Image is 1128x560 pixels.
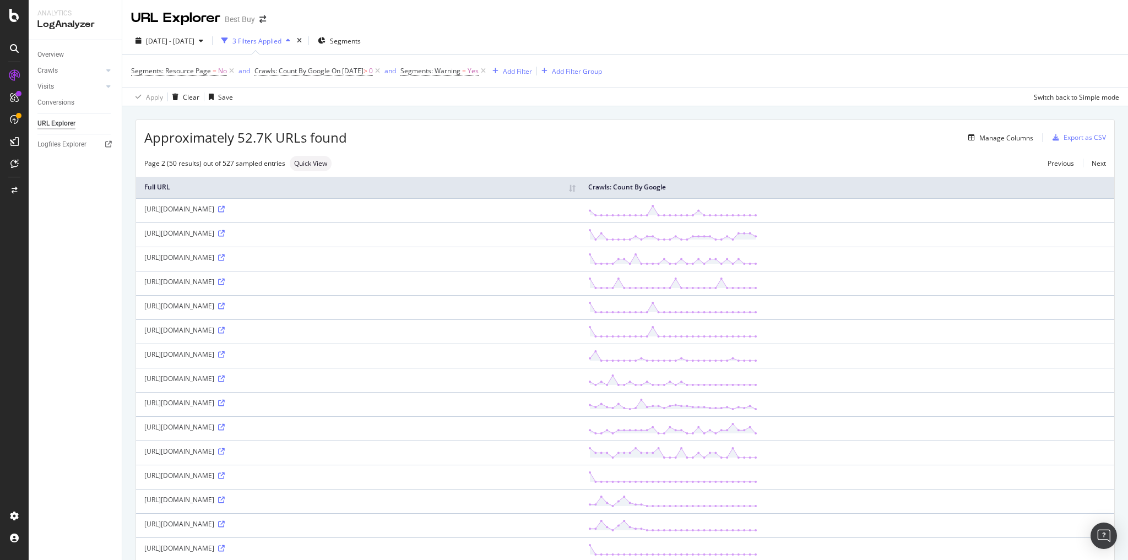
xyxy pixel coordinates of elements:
[136,177,580,198] th: Full URL: activate to sort column ascending
[295,35,304,46] div: times
[384,66,396,75] div: and
[259,15,266,23] div: arrow-right-arrow-left
[964,131,1033,144] button: Manage Columns
[218,93,233,102] div: Save
[218,63,227,79] span: No
[131,32,208,50] button: [DATE] - [DATE]
[144,253,572,262] div: [URL][DOMAIN_NAME]
[37,18,113,31] div: LogAnalyzer
[225,14,255,25] div: Best Buy
[146,93,163,102] div: Apply
[1048,129,1106,146] button: Export as CSV
[552,67,602,76] div: Add Filter Group
[37,49,114,61] a: Overview
[144,301,572,311] div: [URL][DOMAIN_NAME]
[462,66,466,75] span: =
[369,63,373,79] span: 0
[144,325,572,335] div: [URL][DOMAIN_NAME]
[144,229,572,238] div: [URL][DOMAIN_NAME]
[537,64,602,78] button: Add Filter Group
[37,9,113,18] div: Analytics
[168,88,199,106] button: Clear
[1039,155,1083,171] a: Previous
[37,81,103,93] a: Visits
[144,277,572,286] div: [URL][DOMAIN_NAME]
[144,495,572,504] div: [URL][DOMAIN_NAME]
[213,66,216,75] span: =
[580,177,1114,198] th: Crawls: Count By Google
[332,66,364,75] span: On [DATE]
[37,139,86,150] div: Logfiles Explorer
[37,97,74,108] div: Conversions
[37,81,54,93] div: Visits
[238,66,250,76] button: and
[468,63,479,79] span: Yes
[144,398,572,407] div: [URL][DOMAIN_NAME]
[144,471,572,480] div: [URL][DOMAIN_NAME]
[144,128,347,147] span: Approximately 52.7K URLs found
[144,204,572,214] div: [URL][DOMAIN_NAME]
[131,88,163,106] button: Apply
[330,36,361,46] span: Segments
[238,66,250,75] div: and
[131,66,211,75] span: Segments: Resource Page
[384,66,396,76] button: and
[1091,523,1117,549] div: Open Intercom Messenger
[183,93,199,102] div: Clear
[144,374,572,383] div: [URL][DOMAIN_NAME]
[232,36,281,46] div: 3 Filters Applied
[254,66,330,75] span: Crawls: Count By Google
[204,88,233,106] button: Save
[144,447,572,456] div: [URL][DOMAIN_NAME]
[488,64,532,78] button: Add Filter
[144,519,572,529] div: [URL][DOMAIN_NAME]
[313,32,365,50] button: Segments
[146,36,194,46] span: [DATE] - [DATE]
[1029,88,1119,106] button: Switch back to Simple mode
[37,49,64,61] div: Overview
[503,67,532,76] div: Add Filter
[1034,93,1119,102] div: Switch back to Simple mode
[1083,155,1106,171] a: Next
[37,139,114,150] a: Logfiles Explorer
[144,350,572,359] div: [URL][DOMAIN_NAME]
[364,66,367,75] span: >
[37,65,58,77] div: Crawls
[37,65,103,77] a: Crawls
[290,156,332,171] div: neutral label
[400,66,460,75] span: Segments: Warning
[217,32,295,50] button: 3 Filters Applied
[144,159,285,168] div: Page 2 (50 results) out of 527 sampled entries
[294,160,327,167] span: Quick View
[979,133,1033,143] div: Manage Columns
[144,543,572,553] div: [URL][DOMAIN_NAME]
[37,118,114,129] a: URL Explorer
[1064,133,1106,142] div: Export as CSV
[37,118,75,129] div: URL Explorer
[131,9,220,28] div: URL Explorer
[37,97,114,108] a: Conversions
[144,422,572,432] div: [URL][DOMAIN_NAME]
